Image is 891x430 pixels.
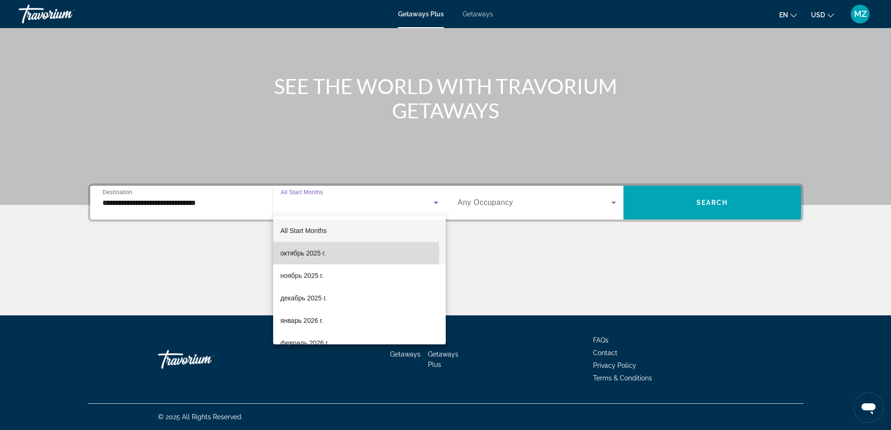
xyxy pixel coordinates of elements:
[281,248,326,259] span: октябрь 2025 г.
[281,292,327,304] span: декабрь 2025 г.
[281,270,324,281] span: ноябрь 2025 г.
[281,315,324,326] span: январь 2026 г.
[281,227,327,234] span: All Start Months
[281,337,329,349] span: февраль 2026 г.
[854,393,884,423] iframe: Кнопка запуска окна обмена сообщениями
